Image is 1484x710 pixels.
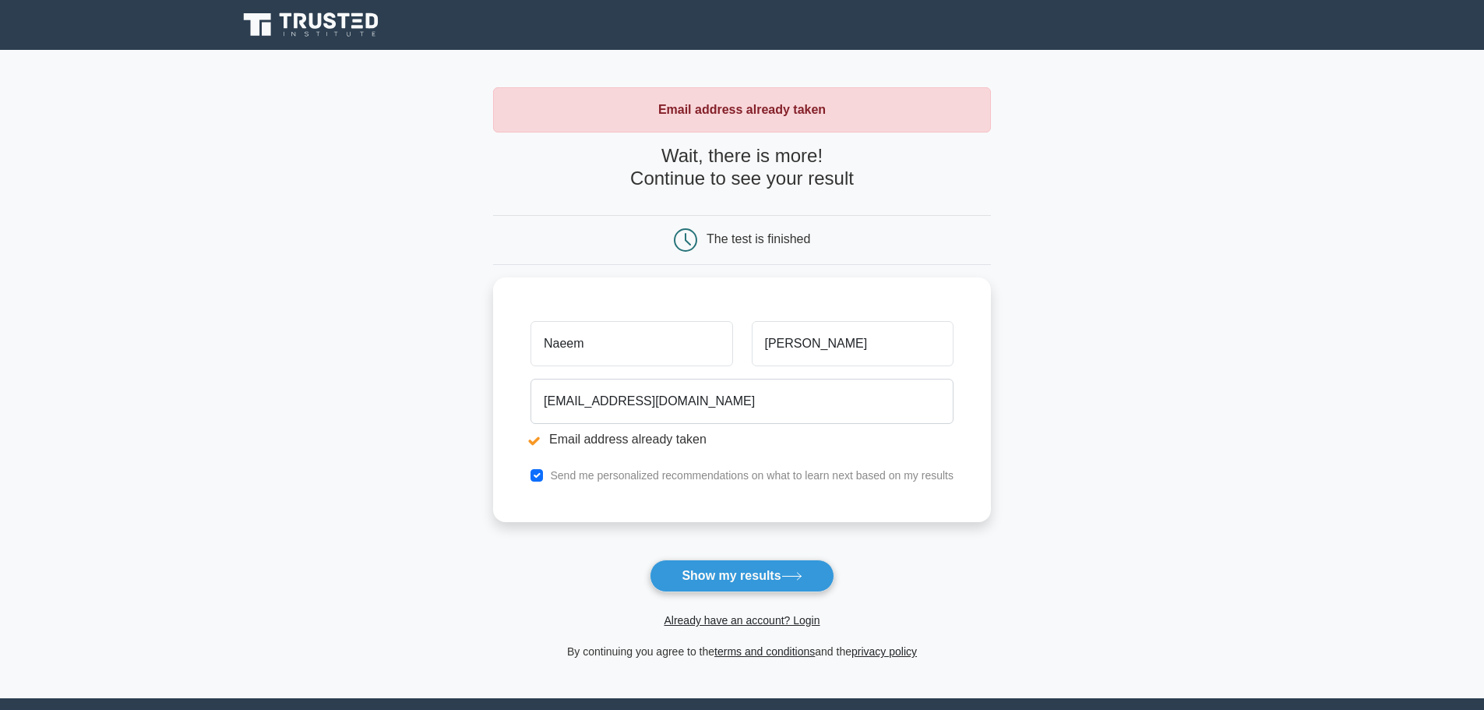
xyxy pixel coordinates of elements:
a: Already have an account? Login [664,614,820,627]
strong: Email address already taken [658,103,826,116]
a: terms and conditions [714,645,815,658]
input: Email [531,379,953,424]
h4: Wait, there is more! Continue to see your result [493,145,991,190]
a: privacy policy [851,645,917,658]
label: Send me personalized recommendations on what to learn next based on my results [550,469,953,482]
button: Show my results [650,560,834,592]
div: The test is finished [707,232,810,245]
li: Email address already taken [531,430,953,449]
input: First name [531,321,732,366]
div: By continuing you agree to the and the [484,642,1000,661]
input: Last name [752,321,953,366]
